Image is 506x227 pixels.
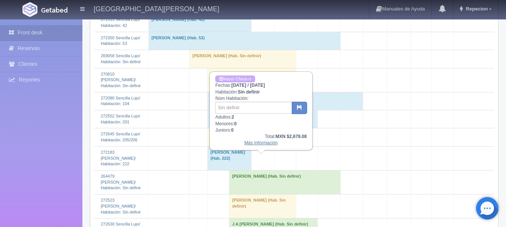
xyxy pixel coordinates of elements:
[215,102,292,114] input: Sin definir
[210,72,312,150] div: Fechas: Habitación: Núm Habitación: Adultos: Menores: Juniors:
[207,92,363,110] td: [PERSON_NAME] (Hab. 104)
[22,2,37,17] img: Getabed
[207,68,296,92] td: [PERSON_NAME] (Hab. Sin definir)
[101,114,140,124] a: 272552 Sencilla Lujo/Habitación: 201
[148,14,252,32] td: [PERSON_NAME] (Hab. 42)
[238,89,260,95] b: Sin definir
[234,121,237,126] b: 0
[101,198,141,214] a: 272523 [PERSON_NAME]/Habitación: Sin definir
[189,50,296,68] td: [PERSON_NAME] (Hab. Sin definir)
[101,53,141,64] a: 269058 Sencilla Lujo/Habitación: Sin definir
[41,7,67,13] img: Getabed
[231,128,234,133] b: 0
[231,114,234,120] b: 2
[231,83,265,88] b: [DATE] / [DATE]
[245,140,278,145] a: Más Información
[215,134,307,140] div: Total:
[276,134,307,139] b: MXN $2,679.08
[101,96,140,106] a: 272080 Sencilla Lujo/Habitación: 104
[101,72,141,88] a: 270810 [PERSON_NAME]/Habitación: Sin definir
[207,110,318,128] td: [PERSON_NAME] (Hab. 201)
[94,4,219,13] h4: [GEOGRAPHIC_DATA][PERSON_NAME]
[101,36,140,46] a: 272350 Sencilla Lujo/Habitación: 53
[101,132,140,142] a: 272645 Sencilla Lujo/Habitación: 205/206
[229,171,340,194] td: [PERSON_NAME] (Hab. Sin definir)
[207,128,275,146] td: [PERSON_NAME] (Hab. 205/206)
[215,76,255,83] a: Hacer Check-in
[148,32,340,50] td: [PERSON_NAME] (Hab. 53)
[101,150,136,166] a: 272183 [PERSON_NAME]/Habitación: 222
[229,194,296,218] td: [PERSON_NAME] (Hab. Sin definir)
[101,174,141,190] a: 264479 [PERSON_NAME]/Habitación: Sin definir
[207,146,252,170] td: [PERSON_NAME] (Hab. 222)
[464,6,488,12] span: Repecion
